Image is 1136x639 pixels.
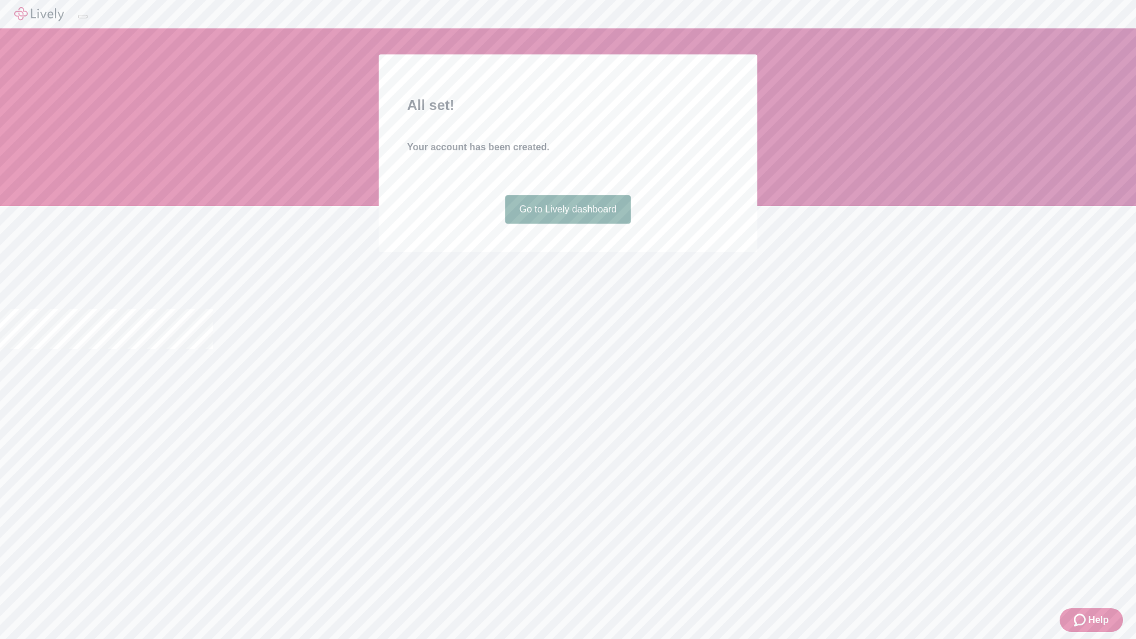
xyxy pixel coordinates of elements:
[78,15,88,18] button: Log out
[407,140,729,154] h4: Your account has been created.
[1060,608,1123,632] button: Zendesk support iconHelp
[505,195,631,224] a: Go to Lively dashboard
[1088,613,1109,627] span: Help
[14,7,64,21] img: Lively
[407,95,729,116] h2: All set!
[1074,613,1088,627] svg: Zendesk support icon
